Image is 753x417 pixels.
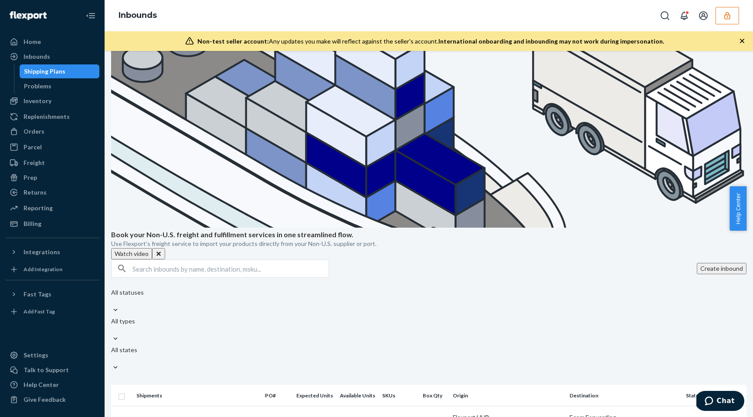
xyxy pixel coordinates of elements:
a: Home [5,35,99,49]
div: Replenishments [24,112,70,121]
img: Flexport logo [10,11,47,20]
div: Add Fast Tag [24,308,55,315]
div: Inbounds [24,52,50,61]
th: Destination [566,385,682,406]
th: Box Qty [402,385,449,406]
div: Fast Tags [24,290,51,299]
div: Problems [24,82,51,91]
a: Reporting [5,201,99,215]
iframe: Opens a widget where you can chat to one of our agents [696,391,744,413]
div: All statuses [111,288,144,297]
a: Help Center [5,378,99,392]
button: Open account menu [695,7,712,24]
div: Reporting [24,204,53,212]
a: Inbounds [119,10,157,20]
div: Returns [24,188,47,197]
a: Prep [5,171,99,185]
div: Parcel [24,143,42,151]
button: Open Search Box [656,7,674,24]
ol: breadcrumbs [112,3,164,28]
a: Inbounds [5,50,99,64]
th: PO# [261,385,293,406]
th: Available Units [336,385,379,406]
a: Shipping Plans [20,64,100,78]
input: All types [111,326,112,334]
div: Billing [24,219,41,228]
th: Status [682,385,746,406]
button: Talk to Support [5,363,99,377]
button: Open notifications [675,7,693,24]
div: Freight [24,158,45,167]
div: Prep [24,173,37,182]
a: Add Integration [5,262,99,276]
th: Expected Units [293,385,336,406]
div: Give Feedback [24,395,66,404]
a: Parcel [5,140,99,154]
div: Help Center [24,380,59,389]
a: Inventory [5,94,99,108]
div: Shipping Plans [24,67,65,76]
a: Freight [5,156,99,170]
div: All states [111,346,137,354]
button: Close Navigation [82,7,99,24]
th: Shipments [133,385,261,406]
button: Fast Tags [5,287,99,301]
span: Non-test seller account: [197,37,269,45]
div: Inventory [24,97,51,105]
p: Use Flexport’s freight service to import your products directly from your Non-U.S. supplier or port. [111,239,746,248]
th: Origin [449,385,566,406]
button: Integrations [5,245,99,259]
input: All statuses [111,297,112,306]
div: Talk to Support [24,366,69,374]
div: Orders [24,127,44,136]
div: Any updates you make will reflect against the seller's account. [197,37,664,46]
button: Create inbound [697,263,746,274]
p: Book your Non-U.S. freight and fulfillment services in one streamlined flow. [111,230,746,240]
a: Orders [5,124,99,138]
a: Settings [5,348,99,362]
button: Give Feedback [5,393,99,407]
div: Settings [24,351,48,360]
a: Problems [20,79,100,93]
input: All states [111,354,112,363]
div: Home [24,37,41,46]
a: Returns [5,185,99,199]
a: Add Fast Tag [5,305,99,319]
button: Close [152,248,165,259]
div: Add Integration [24,266,62,273]
input: Search inbounds by name, destination, msku... [132,260,329,277]
span: International onboarding and inbounding may not work during impersonation. [438,37,664,45]
th: SKUs [379,385,402,406]
div: All types [111,317,135,326]
a: Billing [5,217,99,231]
button: Watch video [111,248,152,259]
button: Help Center [729,186,746,231]
a: Replenishments [5,110,99,124]
div: Integrations [24,248,60,256]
